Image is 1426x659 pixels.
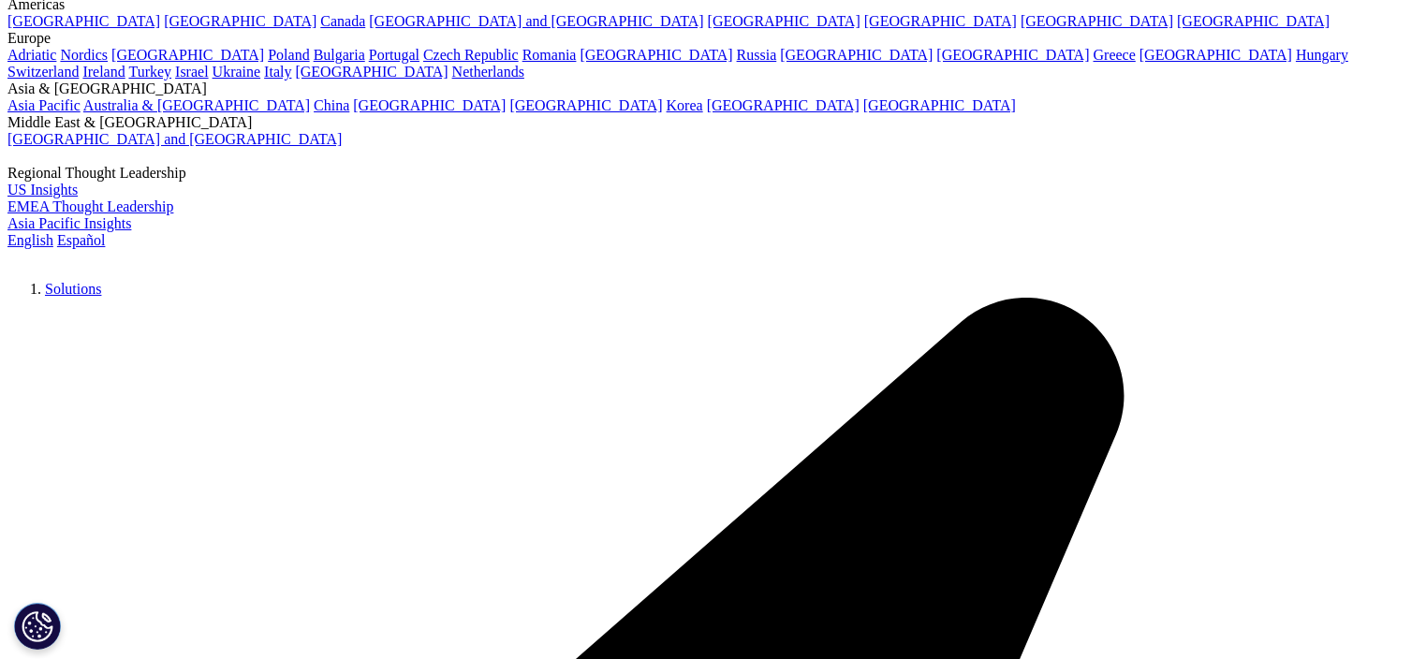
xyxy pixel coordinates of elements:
a: [GEOGRAPHIC_DATA] [164,13,316,29]
a: Ukraine [213,64,261,80]
a: Español [57,232,106,248]
a: [GEOGRAPHIC_DATA] [863,97,1016,113]
a: Australia & [GEOGRAPHIC_DATA] [83,97,310,113]
a: Greece [1094,47,1136,63]
a: English [7,232,53,248]
a: [GEOGRAPHIC_DATA] [1021,13,1173,29]
a: Korea [667,97,703,113]
a: [GEOGRAPHIC_DATA] [780,47,933,63]
a: [GEOGRAPHIC_DATA] and [GEOGRAPHIC_DATA] [7,131,342,147]
a: Canada [320,13,365,29]
a: [GEOGRAPHIC_DATA] [111,47,264,63]
a: Hungary [1296,47,1348,63]
a: EMEA Thought Leadership [7,198,173,214]
a: [GEOGRAPHIC_DATA] [1139,47,1292,63]
a: China [314,97,349,113]
a: [GEOGRAPHIC_DATA] [864,13,1017,29]
a: Nordics [60,47,108,63]
a: Romania [522,47,577,63]
a: Switzerland [7,64,79,80]
a: [GEOGRAPHIC_DATA] and [GEOGRAPHIC_DATA] [369,13,703,29]
a: Adriatic [7,47,56,63]
a: Portugal [369,47,419,63]
a: [GEOGRAPHIC_DATA] [708,13,860,29]
a: Netherlands [452,64,524,80]
button: Cookies Settings [14,603,61,650]
a: Israel [175,64,209,80]
a: Czech Republic [423,47,519,63]
a: Ireland [82,64,125,80]
a: Poland [268,47,309,63]
div: Europe [7,30,1419,47]
div: Middle East & [GEOGRAPHIC_DATA] [7,114,1419,131]
a: US Insights [7,182,78,198]
a: [GEOGRAPHIC_DATA] [510,97,663,113]
a: Asia Pacific [7,97,81,113]
a: Italy [264,64,291,80]
a: Bulgaria [314,47,365,63]
a: Asia Pacific Insights [7,215,131,231]
a: Russia [737,47,777,63]
a: [GEOGRAPHIC_DATA] [353,97,506,113]
a: [GEOGRAPHIC_DATA] [707,97,860,113]
a: Solutions [45,281,101,297]
a: [GEOGRAPHIC_DATA] [7,13,160,29]
img: IQVIA Healthcare Information Technology and Pharma Clinical Research Company [7,249,529,266]
a: [GEOGRAPHIC_DATA] [1177,13,1330,29]
a: Turkey [128,64,171,80]
a: [GEOGRAPHIC_DATA] [295,64,448,80]
div: Regional Thought Leadership [7,165,1419,182]
a: [GEOGRAPHIC_DATA] [581,47,733,63]
a: [GEOGRAPHIC_DATA] [937,47,1090,63]
div: Asia & [GEOGRAPHIC_DATA] [7,81,1419,97]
